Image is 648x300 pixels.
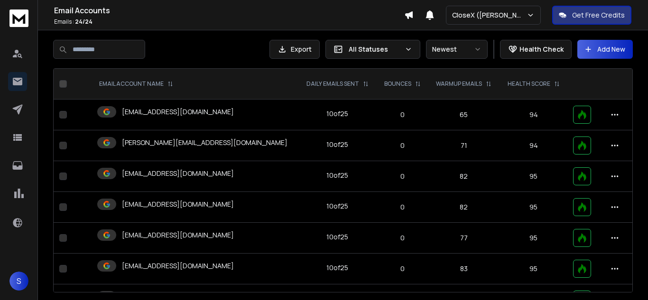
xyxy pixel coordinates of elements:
td: 94 [500,130,567,161]
img: logo [9,9,28,27]
p: Emails : [54,18,404,26]
p: All Statuses [349,45,401,54]
div: 10 of 25 [326,171,348,180]
p: CloseX ([PERSON_NAME]) [452,10,527,20]
td: 77 [428,223,500,254]
button: Newest [426,40,488,59]
div: 10 of 25 [326,263,348,273]
div: EMAIL ACCOUNT NAME [99,80,173,88]
button: Health Check [500,40,572,59]
td: 94 [500,100,567,130]
button: S [9,272,28,291]
p: HEALTH SCORE [508,80,550,88]
p: [EMAIL_ADDRESS][DOMAIN_NAME] [122,107,234,117]
td: 71 [428,130,500,161]
h1: Email Accounts [54,5,404,16]
div: 10 of 25 [326,109,348,118]
p: WARMUP EMAILS [436,80,482,88]
p: 0 [382,141,423,150]
div: 10 of 25 [326,232,348,242]
p: DAILY EMAILS SENT [306,80,359,88]
p: [EMAIL_ADDRESS][DOMAIN_NAME] [122,230,234,240]
p: 0 [382,264,423,273]
td: 95 [500,192,567,223]
div: 10 of 25 [326,140,348,149]
p: 0 [382,233,423,243]
p: 0 [382,110,423,119]
p: 0 [382,172,423,181]
p: [EMAIL_ADDRESS][DOMAIN_NAME] [122,261,234,271]
td: 95 [500,161,567,192]
td: 82 [428,192,500,223]
td: 95 [500,254,567,284]
p: Get Free Credits [572,10,625,20]
button: Add New [577,40,633,59]
td: 95 [500,223,567,254]
button: Get Free Credits [552,6,631,25]
p: Health Check [519,45,564,54]
p: 0 [382,202,423,212]
td: 83 [428,254,500,284]
p: [PERSON_NAME][EMAIL_ADDRESS][DOMAIN_NAME] [122,138,287,147]
td: 65 [428,100,500,130]
p: [EMAIL_ADDRESS][DOMAIN_NAME] [122,169,234,178]
div: 10 of 25 [326,201,348,211]
button: Export [269,40,320,59]
p: BOUNCES [384,80,411,88]
span: 24 / 24 [75,18,93,26]
p: [EMAIL_ADDRESS][DOMAIN_NAME] [122,200,234,209]
td: 82 [428,161,500,192]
